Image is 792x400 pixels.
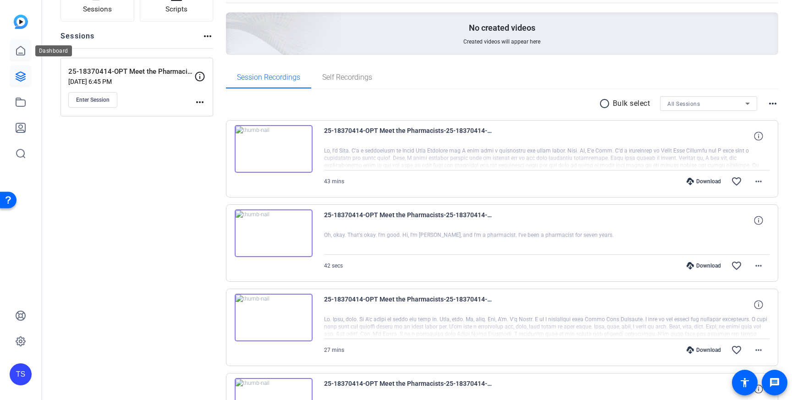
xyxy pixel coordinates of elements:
[753,176,764,187] mat-icon: more_horiz
[68,78,194,85] p: [DATE] 6:45 PM
[324,263,343,269] span: 42 secs
[739,377,750,388] mat-icon: accessibility
[324,178,344,185] span: 43 mins
[324,378,494,400] span: 25-18370414-OPT Meet the Pharmacists-25-18370414-OPT Meet the Pharmacists - Capture Session 01-[P...
[83,4,112,15] span: Sessions
[469,22,535,33] p: No created videos
[767,98,778,109] mat-icon: more_horiz
[682,262,726,269] div: Download
[10,363,32,385] div: TS
[14,15,28,29] img: blue-gradient.svg
[324,347,344,353] span: 27 mins
[76,96,110,104] span: Enter Session
[194,97,205,108] mat-icon: more_horiz
[165,4,187,15] span: Scripts
[60,31,95,48] h2: Sessions
[202,31,213,42] mat-icon: more_horiz
[667,101,700,107] span: All Sessions
[731,260,742,271] mat-icon: favorite_border
[769,377,780,388] mat-icon: message
[731,345,742,356] mat-icon: favorite_border
[599,98,613,109] mat-icon: radio_button_unchecked
[682,346,726,354] div: Download
[731,176,742,187] mat-icon: favorite_border
[235,209,313,257] img: thumb-nail
[324,209,494,231] span: 25-18370414-OPT Meet the Pharmacists-25-18370414-OPT Meet the Pharmacists - Capture Session 01-la...
[35,45,72,56] div: Dashboard
[322,74,372,81] span: Self Recordings
[463,38,540,45] span: Created videos will appear here
[68,92,117,108] button: Enter Session
[235,294,313,341] img: thumb-nail
[235,125,313,173] img: thumb-nail
[613,98,650,109] p: Bulk select
[682,178,726,185] div: Download
[324,294,494,316] span: 25-18370414-OPT Meet the Pharmacists-25-18370414-OPT Meet the Pharmacists - Capture Session 01-[P...
[324,125,494,147] span: 25-18370414-OPT Meet the Pharmacists-25-18370414-OPT Meet the Pharmacists - Capture Session 01-la...
[753,260,764,271] mat-icon: more_horiz
[68,66,194,77] p: 25-18370414-OPT Meet the Pharmacists - Capture Session 01
[237,74,300,81] span: Session Recordings
[753,345,764,356] mat-icon: more_horiz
